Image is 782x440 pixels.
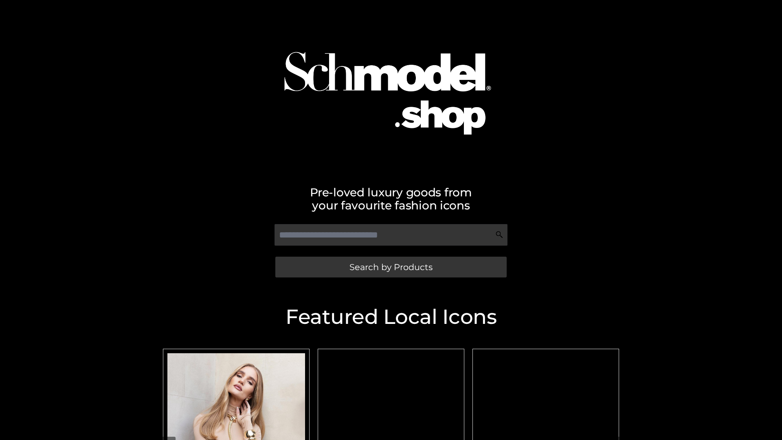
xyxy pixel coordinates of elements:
a: Search by Products [275,257,507,277]
h2: Featured Local Icons​ [159,307,623,327]
span: Search by Products [349,263,433,271]
h2: Pre-loved luxury goods from your favourite fashion icons [159,186,623,212]
img: Search Icon [495,231,503,239]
